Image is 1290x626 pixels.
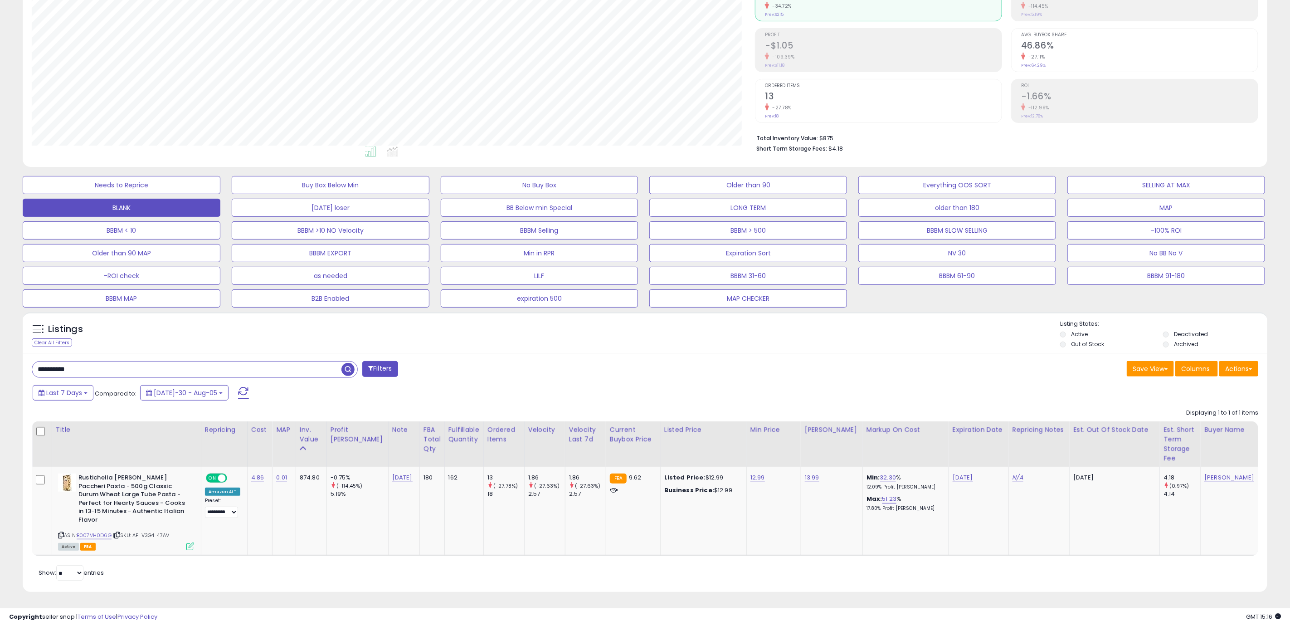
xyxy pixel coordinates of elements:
[866,505,942,512] p: 17.80% Profit [PERSON_NAME]
[569,490,606,498] div: 2.57
[1025,104,1049,111] small: -112.99%
[569,425,602,444] div: Velocity Last 7d
[880,473,896,482] a: 32.30
[205,488,240,496] div: Amazon AI *
[232,267,429,285] button: as needed
[23,289,220,308] button: BBBM MAP
[1163,490,1200,498] div: 4.14
[866,484,942,490] p: 12.09% Profit [PERSON_NAME]
[424,474,438,482] div: 180
[1021,40,1258,53] h2: 46.86%
[78,612,116,621] a: Terms of Use
[1175,361,1218,377] button: Columns
[392,473,413,482] a: [DATE]
[232,176,429,194] button: Buy Box Below Min
[32,338,72,347] div: Clear All Filters
[765,83,1002,88] span: Ordered Items
[528,474,565,482] div: 1.86
[1181,364,1210,373] span: Columns
[953,473,973,482] a: [DATE]
[769,3,792,10] small: -34.72%
[1204,425,1257,435] div: Buyer Name
[805,473,819,482] a: 13.99
[1021,91,1258,103] h2: -1.66%
[1186,409,1258,417] div: Displaying 1 to 1 of 1 items
[1021,113,1043,119] small: Prev: 12.78%
[331,425,385,444] div: Profit [PERSON_NAME]
[1067,199,1265,217] button: MAP
[528,490,565,498] div: 2.57
[1067,176,1265,194] button: SELLING AT MAX
[205,498,240,518] div: Preset:
[232,199,429,217] button: [DATE] loser
[750,425,797,435] div: Min Price
[765,40,1002,53] h2: -$1.05
[1021,83,1258,88] span: ROI
[765,91,1002,103] h2: 13
[487,474,524,482] div: 13
[664,486,740,494] div: $12.99
[953,425,1005,435] div: Expiration Date
[23,267,220,285] button: -ROI check
[300,474,320,482] div: 874.80
[154,388,217,397] span: [DATE]-30 - Aug-05
[1021,12,1042,17] small: Prev: 5.19%
[331,490,388,498] div: 5.19%
[949,421,1008,467] th: CSV column name: cust_attr_2_Expiration Date
[866,494,882,503] b: Max:
[1174,340,1198,348] label: Archived
[649,221,847,240] button: BBBM > 500
[805,425,859,435] div: [PERSON_NAME]
[649,244,847,262] button: Expiration Sort
[1013,473,1023,482] a: N/A
[48,323,83,336] h5: Listings
[140,385,229,401] button: [DATE]-30 - Aug-05
[56,425,197,435] div: Title
[1021,63,1046,68] small: Prev: 64.29%
[448,474,477,482] div: 162
[882,494,897,504] a: 51.23
[858,221,1056,240] button: BBBM SLOW SELLING
[23,176,220,194] button: Needs to Reprice
[362,361,398,377] button: Filters
[765,12,784,17] small: Prev: $215
[1025,54,1045,60] small: -27.11%
[1201,421,1261,467] th: CSV column name: cust_attr_4_Buyer Name
[276,473,287,482] a: 0.01
[331,474,388,482] div: -0.75%
[251,425,269,435] div: Cost
[1174,330,1208,338] label: Deactivated
[866,474,942,490] div: %
[58,543,79,551] span: All listings currently available for purchase on Amazon
[78,474,189,526] b: Rustichella [PERSON_NAME] Paccheri Pasta - 500g Classic Durum Wheat Large Tube Pasta - Perfect fo...
[866,495,942,512] div: %
[39,568,104,577] span: Show: entries
[866,425,945,435] div: Markup on Cost
[205,425,243,435] div: Repricing
[441,221,638,240] button: BBBM Selling
[534,482,560,489] small: (-27.63%)
[765,63,784,68] small: Prev: $11.18
[251,473,264,482] a: 4.86
[1073,474,1153,482] p: [DATE]
[232,289,429,308] button: B2B Enabled
[1060,320,1267,328] p: Listing States:
[448,425,480,444] div: Fulfillable Quantity
[300,425,323,444] div: Inv. value
[1021,33,1258,38] span: Avg. Buybox Share
[232,221,429,240] button: BBBM >10 NO Velocity
[858,244,1056,262] button: NV 30
[769,54,794,60] small: -109.39%
[756,132,1251,143] li: $875
[610,425,657,444] div: Current Buybox Price
[487,490,524,498] div: 18
[207,474,218,482] span: ON
[441,267,638,285] button: LILF
[226,474,240,482] span: OFF
[80,543,96,551] span: FBA
[769,104,792,111] small: -27.78%
[866,473,880,482] b: Min:
[9,612,42,621] strong: Copyright
[1008,421,1070,467] th: CSV column name: cust_attr_3_Repricing Notes
[441,244,638,262] button: Min in RPR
